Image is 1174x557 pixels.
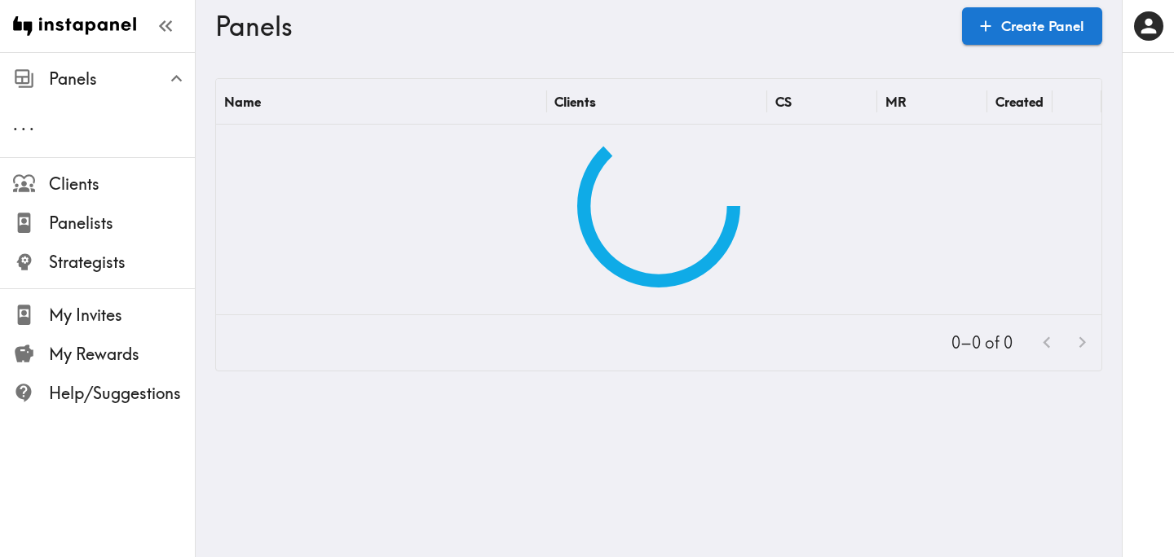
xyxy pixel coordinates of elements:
[775,94,792,110] div: CS
[224,94,261,110] div: Name
[554,94,596,110] div: Clients
[49,68,195,90] span: Panels
[21,114,26,134] span: .
[49,343,195,366] span: My Rewards
[49,251,195,274] span: Strategists
[13,114,18,134] span: .
[49,212,195,235] span: Panelists
[951,331,1013,354] p: 0–0 of 0
[49,382,195,405] span: Help/Suggestions
[29,114,34,134] span: .
[49,304,195,327] span: My Invites
[962,7,1102,45] a: Create Panel
[49,173,195,195] span: Clients
[885,94,907,110] div: MR
[215,11,949,42] h3: Panels
[995,94,1044,110] div: Created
